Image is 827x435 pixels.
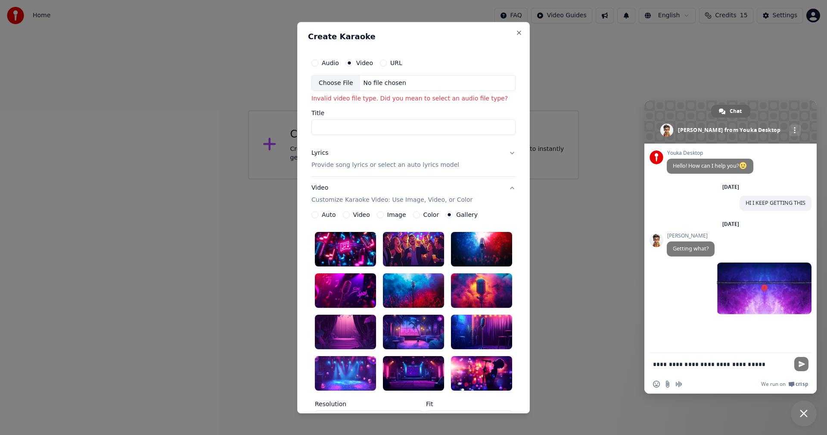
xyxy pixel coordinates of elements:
label: Auto [322,212,336,218]
label: Gallery [456,212,478,218]
p: Provide song lyrics or select an auto lyrics model [311,161,459,169]
button: LyricsProvide song lyrics or select an auto lyrics model [311,142,516,176]
label: URL [390,59,402,66]
p: Invalid video file type. Did you mean to select an audio file type? [311,94,516,103]
p: Customize Karaoke Video: Use Image, Video, or Color [311,196,473,204]
label: Audio [322,59,339,66]
label: Title [311,110,516,116]
label: Fit [426,401,512,407]
div: No file chosen [360,78,410,87]
span: Chat [730,105,742,118]
a: Chat [711,105,750,118]
button: VideoCustomize Karaoke Video: Use Image, Video, or Color [311,177,516,211]
div: Choose File [312,75,360,91]
label: Image [387,212,406,218]
div: Lyrics [311,149,328,157]
label: Color [423,212,439,218]
label: Resolution [315,401,423,407]
h2: Create Karaoke [308,32,519,40]
div: Video [311,184,473,204]
label: Video [353,212,370,218]
label: Video [356,59,373,66]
